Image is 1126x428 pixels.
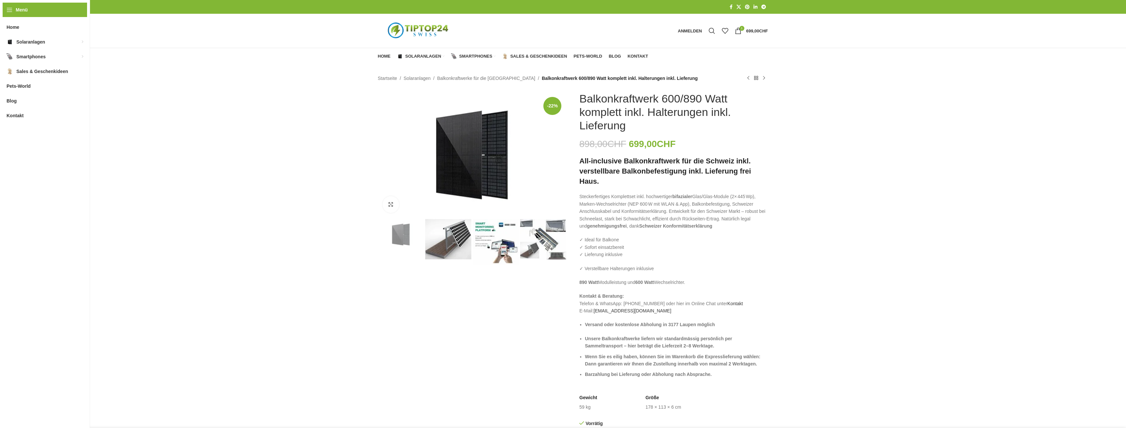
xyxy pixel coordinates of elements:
div: Meine Wunschliste [718,24,732,37]
span: Blog [7,95,17,107]
span: Smartphones [459,54,492,59]
img: Balkonkraftwerk 600/890 Watt komplett inkl. Halterungen inkl. Lieferung – Bild 2 [425,219,471,259]
bdi: 898,00 [579,139,626,149]
bdi: 699,00 [629,139,676,149]
a: Pets-World [573,50,602,63]
a: LinkedIn Social Link [752,3,759,11]
img: Balkonkraftwerk 600/890 Watt komplett inkl. Halterungen inkl. Lieferung – Bild 3 [473,219,519,265]
strong: Barzahlung bei Lieferung oder Abholung nach Absprache. [585,372,712,377]
span: Größe [645,395,659,401]
a: Home [378,50,390,63]
span: Pets-World [7,80,31,92]
span: Home [378,54,390,59]
h1: Balkonkraftwerk 600/890 Watt komplett inkl. Halterungen inkl. Lieferung [579,92,768,132]
img: Solaranlagen [397,53,403,59]
p: Telefon & WhatsApp: [PHONE_NUMBER] oder hier im Online Chat unter E-Mail: [579,292,768,314]
img: Maysun_ea7b40e4-acfe-4f60-805a-4437ef6c728d [378,92,566,218]
img: Balkonkraftwerk 600/890 Watt komplett inkl. Halterungen inkl. Lieferung [378,219,424,250]
nav: Breadcrumb [378,75,698,82]
a: Solaranlagen [397,50,445,63]
p: ✓ Ideal für Balkone ✓ Sofort einsatzbereit ✓ Lieferung inklusive [579,236,768,258]
a: Telegram Social Link [759,3,768,11]
span: Gewicht [579,395,597,401]
strong: Kontakt & Beratung: [579,293,624,299]
bdi: 699,00 [746,28,768,33]
strong: 600 Watt [635,280,654,285]
span: 1 [739,26,744,31]
div: Hauptnavigation [374,50,651,63]
img: Solaranlagen [7,39,13,45]
span: Menü [16,6,28,13]
a: Smartphones [451,50,496,63]
a: Startseite [378,75,397,82]
strong: genehmigungsfrei [587,223,627,229]
span: Blog [609,54,621,59]
span: Smartphones [16,51,45,63]
td: 59 kg [579,404,590,411]
strong: Unsere Balkonkraftwerke liefern wir standardmässig persönlich per Sammeltransport – hier beträgt ... [585,336,732,348]
a: Balkonkraftwerke für die [GEOGRAPHIC_DATA] [437,75,535,82]
a: Vorheriges Produkt [744,74,752,82]
span: Balkonkraftwerk 600/890 Watt komplett inkl. Halterungen inkl. Lieferung [542,75,698,82]
img: Sales & Geschenkideen [7,68,13,75]
a: Pinterest Social Link [743,3,752,11]
p: Steckerfertiges Komplettset inkl. hochwertiger Glas/Glas-Module (2× 445 Wp), Marken-Wechselrichte... [579,193,768,230]
a: 1 699,00CHF [732,24,771,37]
span: CHF [759,28,768,33]
a: [EMAIL_ADDRESS][DOMAIN_NAME] [594,308,671,313]
a: Nächstes Produkt [760,74,768,82]
span: CHF [657,139,676,149]
span: Solaranlagen [16,36,45,48]
a: Facebook Social Link [728,3,735,11]
strong: Wenn Sie es eilig haben, können Sie im Warenkorb die Expresslieferung wählen: Dann garantieren wi... [585,354,760,366]
a: Sales & Geschenkideen [502,50,567,63]
a: Blog [609,50,621,63]
a: Anmelden [675,24,705,37]
img: Sales & Geschenkideen [502,53,508,59]
a: Kontakt [627,50,648,63]
span: CHF [608,139,627,149]
img: Smartphones [7,53,13,60]
strong: Versand oder kostenlose Abholung in 3177 Laupen möglich [585,322,715,327]
img: Balkonkraftwerk 600/890 Watt komplett inkl. Halterungen inkl. Lieferung – Bild 4 [520,219,566,260]
span: Sales & Geschenkideen [16,65,68,77]
strong: Schweizer Konformitätserklärung [639,223,712,229]
span: Sales & Geschenkideen [510,54,567,59]
p: ✓ Verstellbare Halterungen inklusive [579,265,768,272]
a: X Social Link [735,3,743,11]
span: Home [7,21,19,33]
span: Anmelden [678,29,702,33]
span: Pets-World [573,54,602,59]
p: Modulleistung und Wechselrichter. [579,279,768,286]
strong: 890 Watt [579,280,598,285]
span: Solaranlagen [405,54,441,59]
a: Solaranlagen [404,75,431,82]
a: Kontakt [727,301,743,306]
td: 178 × 113 × 6 cm [645,404,681,411]
span: Kontakt [627,54,648,59]
img: Smartphones [451,53,457,59]
span: Kontakt [7,110,24,121]
table: Produktdetails [579,395,768,411]
p: Vorrätig [579,420,670,426]
strong: All-inclusive Balkonkraftwerk für die Schweiz inkl. verstellbare Balkonbefestigung inkl. Lieferun... [579,157,751,185]
span: -22% [543,97,561,115]
strong: bifazialer [672,194,692,199]
a: Suche [705,24,718,37]
a: Logo der Website [378,28,460,33]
